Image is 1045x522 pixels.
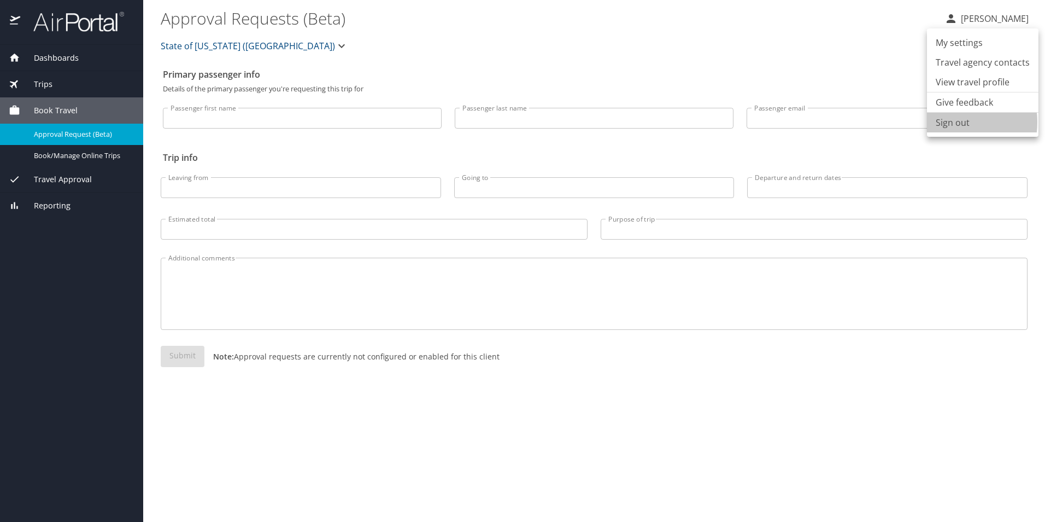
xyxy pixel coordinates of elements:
a: Give feedback [936,96,993,109]
a: Travel agency contacts [927,53,1038,72]
li: Sign out [927,113,1038,132]
a: My settings [927,33,1038,53]
a: View travel profile [927,72,1038,92]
